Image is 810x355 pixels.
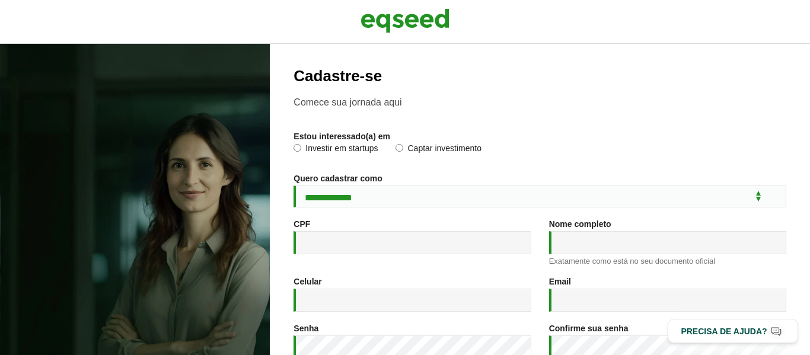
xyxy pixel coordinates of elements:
[549,220,611,228] label: Nome completo
[294,97,786,108] p: Comece sua jornada aqui
[294,132,390,140] label: Estou interessado(a) em
[549,277,571,286] label: Email
[396,144,481,156] label: Captar investimento
[294,144,378,156] label: Investir em startups
[294,277,321,286] label: Celular
[294,220,310,228] label: CPF
[549,324,629,332] label: Confirme sua senha
[294,174,382,183] label: Quero cadastrar como
[549,257,786,265] div: Exatamente como está no seu documento oficial
[294,144,301,152] input: Investir em startups
[361,6,449,36] img: EqSeed Logo
[294,68,786,85] h2: Cadastre-se
[396,144,403,152] input: Captar investimento
[294,324,318,332] label: Senha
